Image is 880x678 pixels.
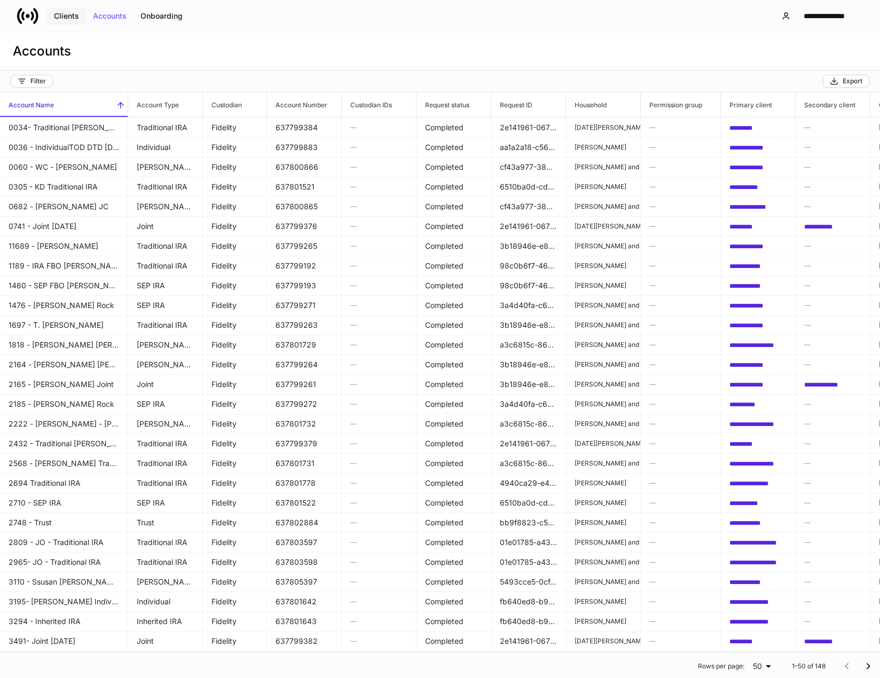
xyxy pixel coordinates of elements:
[128,335,203,355] td: Roth IRA
[491,315,566,335] td: 3b18946e-e832-4207-a2c6-f481afec7ba9
[721,453,796,474] td: 6f0772eb-a2ce-4744-bee2-714efe1c59c6
[649,517,712,527] h6: —
[804,616,861,626] h6: —
[128,354,203,375] td: Roth IRA
[350,419,407,429] h6: —
[491,196,566,217] td: cf43a977-3891-401d-b04c-5ba2e56cf14b
[128,572,203,592] td: Roth IRA
[491,374,566,395] td: 3b18946e-e832-4207-a2c6-f481afec7ba9
[203,275,267,296] td: Fidelity
[575,202,632,211] p: [PERSON_NAME] and [PERSON_NAME]
[649,201,712,211] h6: —
[128,196,203,217] td: Roth IRA
[575,558,632,566] p: [PERSON_NAME] and [PERSON_NAME]
[203,631,267,651] td: Fidelity
[575,400,632,408] p: [PERSON_NAME] and [PERSON_NAME]
[350,596,407,606] h6: —
[128,295,203,316] td: SEP IRA
[649,596,712,606] h6: —
[267,157,342,177] td: 637800866
[128,92,202,117] span: Account Type
[417,137,491,157] td: Completed
[721,374,796,395] td: f432a089-bebc-4007-827b-1ecf9140c6e3
[128,117,203,138] td: Traditional IRA
[350,438,407,448] h6: —
[575,578,632,586] p: [PERSON_NAME] and [PERSON_NAME]
[721,592,796,612] td: c74a9287-9d5c-48f4-b210-3891fa8fe607
[721,157,796,177] td: 8bf30d50-0610-4fda-8d30-41c0d9695eb9
[491,433,566,454] td: 2e141961-0675-49d6-9f44-fd3aa9469f50
[417,552,491,572] td: Completed
[417,473,491,493] td: Completed
[575,597,632,606] p: [PERSON_NAME]
[721,473,796,493] td: 2307c51a-ccff-4853-ac61-2934fc3caa32
[417,196,491,217] td: Completed
[649,498,712,508] h6: —
[641,100,702,110] h6: Permission group
[203,611,267,632] td: Fidelity
[649,458,712,468] h6: —
[417,513,491,533] td: Completed
[491,157,566,177] td: cf43a977-3891-401d-b04c-5ba2e56cf14b
[203,92,266,117] span: Custodian
[575,143,632,152] p: [PERSON_NAME]
[128,216,203,236] td: Joint
[804,537,861,547] h6: —
[128,611,203,632] td: Inherited IRA
[128,157,203,177] td: Roth IRA
[203,493,267,513] td: Fidelity
[721,354,796,375] td: f432a089-bebc-4007-827b-1ecf9140c6e3
[128,552,203,572] td: Traditional IRA
[203,513,267,533] td: Fidelity
[641,92,720,117] span: Permission group
[128,100,179,110] h6: Account Type
[417,100,469,110] h6: Request status
[575,321,632,329] p: [PERSON_NAME] and [PERSON_NAME]
[417,493,491,513] td: Completed
[804,182,861,192] h6: —
[649,162,712,172] h6: —
[721,216,796,236] td: 8c508425-292b-40ce-9551-bf8639bf531a
[858,656,879,677] button: Go to next page
[133,7,190,25] button: Onboarding
[649,221,712,231] h6: —
[350,221,407,231] h6: —
[575,301,632,310] p: [PERSON_NAME] and [PERSON_NAME]
[203,137,267,157] td: Fidelity
[575,183,632,191] p: [PERSON_NAME]
[342,100,392,110] h6: Custodian IDs
[804,359,861,369] h6: —
[721,117,796,138] td: 8c508425-292b-40ce-9551-bf8639bf531a
[267,354,342,375] td: 637799264
[575,499,632,507] p: [PERSON_NAME]
[796,374,870,395] td: 15460fe6-2b34-4a60-838c-13265e26af3c
[417,572,491,592] td: Completed
[350,320,407,330] h6: —
[417,177,491,197] td: Completed
[417,236,491,256] td: Completed
[649,241,712,251] h6: —
[721,433,796,454] td: 8c508425-292b-40ce-9551-bf8639bf531a
[721,335,796,355] td: 6f0772eb-a2ce-4744-bee2-714efe1c59c6
[721,236,796,256] td: f432a089-bebc-4007-827b-1ecf9140c6e3
[823,75,869,88] button: Export
[267,631,342,651] td: 637799382
[649,300,712,310] h6: —
[721,137,796,157] td: a90c9321-f1c3-4d1f-a93b-d4be18c3166a
[649,122,712,132] h6: —
[417,433,491,454] td: Completed
[721,572,796,592] td: cd633a41-6ce9-49c6-9766-6a4b59cf6814
[350,201,407,211] h6: —
[575,380,632,389] p: [PERSON_NAME] and [PERSON_NAME]
[575,163,632,171] p: [PERSON_NAME] and [PERSON_NAME]
[649,280,712,290] h6: —
[267,137,342,157] td: 637799883
[267,552,342,572] td: 637803598
[203,394,267,414] td: Fidelity
[203,473,267,493] td: Fidelity
[350,577,407,587] h6: —
[267,453,342,474] td: 637801731
[575,479,632,487] p: [PERSON_NAME]
[128,592,203,612] td: Individual
[417,631,491,651] td: Completed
